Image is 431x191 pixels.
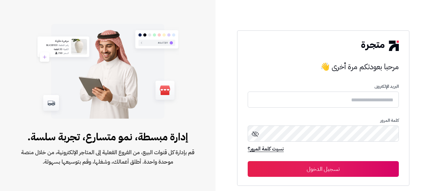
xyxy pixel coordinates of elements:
[361,41,399,51] img: logo-2.png
[20,129,195,144] span: إدارة مبسطة، نمو متسارع، تجربة سلسة.
[248,145,284,154] a: نسيت كلمة المرور؟
[248,60,399,73] h3: مرحبا بعودتكم مرة أخرى 👋
[20,148,195,166] span: قم بإدارة كل قنوات البيع، من الفروع الفعلية إلى المتاجر الإلكترونية، من خلال منصة موحدة واحدة. أط...
[248,118,399,123] p: كلمة المرور
[248,161,399,177] button: تسجيل الدخول
[248,84,399,89] p: البريد الإلكترونى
